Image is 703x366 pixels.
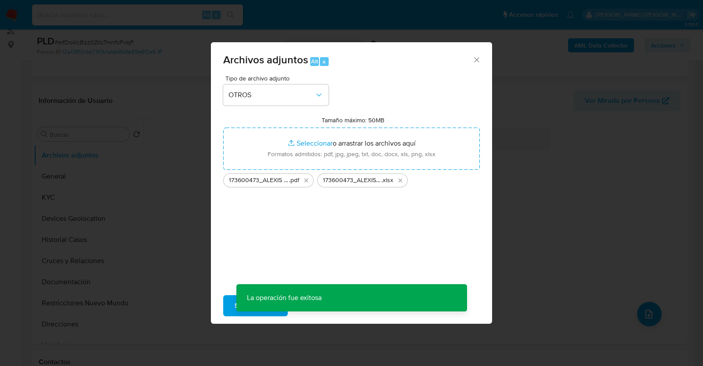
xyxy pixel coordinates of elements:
[303,296,331,315] span: Cancelar
[289,176,299,185] span: .pdf
[228,91,315,99] span: OTROS
[235,296,276,315] span: Subir archivo
[323,176,381,185] span: 173600473_ALEXIS GONZALEZ_AGO2025
[323,57,326,66] span: a
[301,175,312,186] button: Eliminar 173600473_ALEXIS GONZALEZ_AGO2025.pdf
[223,295,288,316] button: Subir archivo
[395,175,406,186] button: Eliminar 173600473_ALEXIS GONZALEZ_AGO2025.xlsx
[229,176,289,185] span: 173600473_ALEXIS GONZALEZ_AGO2025
[223,170,480,187] ul: Archivos seleccionados
[322,116,384,124] label: Tamaño máximo: 50MB
[236,284,332,311] p: La operación fue exitosa
[381,176,393,185] span: .xlsx
[223,52,308,67] span: Archivos adjuntos
[225,75,331,81] span: Tipo de archivo adjunto
[311,57,318,66] span: Alt
[223,84,329,106] button: OTROS
[472,55,480,63] button: Cerrar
